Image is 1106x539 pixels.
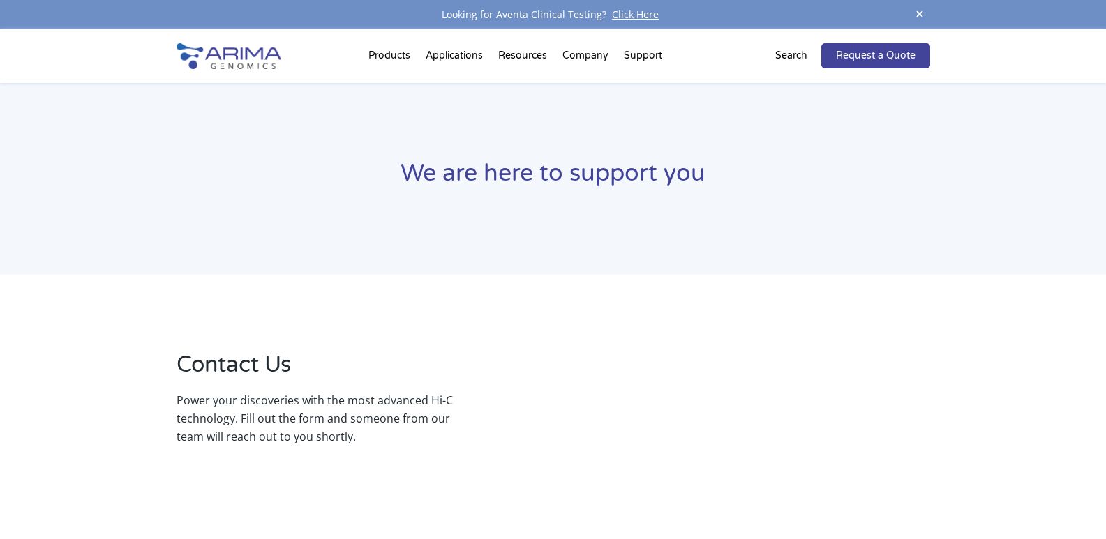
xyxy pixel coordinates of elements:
[821,43,930,68] a: Request a Quote
[177,391,453,446] p: Power your discoveries with the most advanced Hi-C technology. Fill out the form and someone from...
[775,47,807,65] p: Search
[606,8,664,21] a: Click Here
[177,6,930,24] div: Looking for Aventa Clinical Testing?
[177,158,930,200] h1: We are here to support you
[177,349,453,391] h2: Contact Us
[177,43,281,69] img: Arima-Genomics-logo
